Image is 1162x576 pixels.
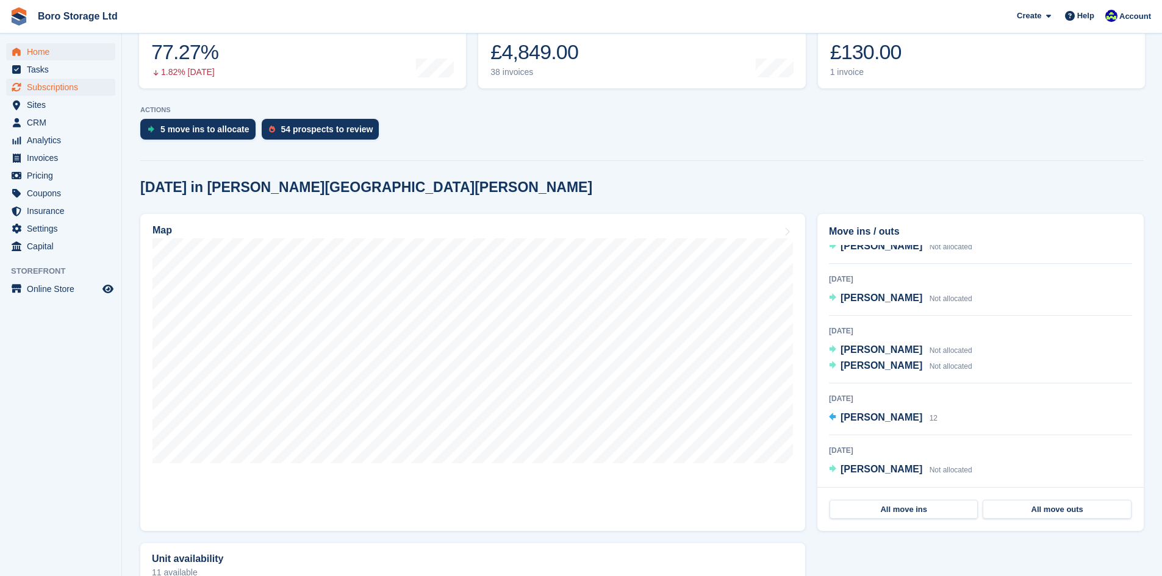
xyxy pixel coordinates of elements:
[262,119,386,146] a: 54 prospects to review
[829,343,972,358] a: [PERSON_NAME] Not allocated
[139,11,466,88] a: Occupancy 77.27% 1.82% [DATE]
[151,67,218,77] div: 1.82% [DATE]
[6,132,115,149] a: menu
[841,344,922,355] span: [PERSON_NAME]
[841,360,922,371] span: [PERSON_NAME]
[829,445,1132,456] div: [DATE]
[829,393,1132,404] div: [DATE]
[152,225,172,236] h2: Map
[6,114,115,131] a: menu
[6,280,115,297] a: menu
[829,358,972,374] a: [PERSON_NAME] Not allocated
[930,466,972,474] span: Not allocated
[6,79,115,96] a: menu
[6,167,115,184] a: menu
[27,149,100,166] span: Invoices
[478,11,805,88] a: Month-to-date sales £4,849.00 38 invoices
[101,282,115,296] a: Preview store
[829,410,938,426] a: [PERSON_NAME] 12
[1119,10,1151,23] span: Account
[27,202,100,219] span: Insurance
[6,220,115,237] a: menu
[930,243,972,251] span: Not allocated
[27,167,100,184] span: Pricing
[490,67,581,77] div: 38 invoices
[27,238,100,255] span: Capital
[27,114,100,131] span: CRM
[841,464,922,474] span: [PERSON_NAME]
[818,11,1145,88] a: Awaiting payment £130.00 1 invoice
[841,241,922,251] span: [PERSON_NAME]
[930,346,972,355] span: Not allocated
[160,124,249,134] div: 5 move ins to allocate
[152,553,223,564] h2: Unit availability
[6,238,115,255] a: menu
[6,96,115,113] a: menu
[27,43,100,60] span: Home
[27,61,100,78] span: Tasks
[140,214,805,531] a: Map
[148,126,154,133] img: move_ins_to_allocate_icon-fdf77a2bb77ea45bf5b3d319d69a93e2d87916cf1d5bf7949dd705db3b84f3ca.svg
[140,179,592,196] h2: [DATE] in [PERSON_NAME][GEOGRAPHIC_DATA][PERSON_NAME]
[490,40,581,65] div: £4,849.00
[27,96,100,113] span: Sites
[830,500,978,519] a: All move ins
[10,7,28,26] img: stora-icon-8386f47178a22dfd0bd8f6a31ec36ba5ce8667c1dd55bd0f319d3a0aa187defe.svg
[27,280,100,297] span: Online Store
[11,265,121,277] span: Storefront
[6,185,115,202] a: menu
[829,239,972,255] a: [PERSON_NAME] Not allocated
[930,414,938,422] span: 12
[6,202,115,219] a: menu
[33,6,123,26] a: Boro Storage Ltd
[829,291,972,307] a: [PERSON_NAME] Not allocated
[829,462,972,478] a: [PERSON_NAME] Not allocated
[27,132,100,149] span: Analytics
[1077,10,1094,22] span: Help
[27,220,100,237] span: Settings
[830,67,914,77] div: 1 invoice
[830,40,914,65] div: £130.00
[269,126,275,133] img: prospect-51fa495bee0391a8d652442698ab0144808aea92771e9ea1ae160a38d050c398.svg
[841,293,922,303] span: [PERSON_NAME]
[841,412,922,422] span: [PERSON_NAME]
[930,362,972,371] span: Not allocated
[6,43,115,60] a: menu
[140,119,262,146] a: 5 move ins to allocate
[6,149,115,166] a: menu
[151,40,218,65] div: 77.27%
[829,274,1132,285] div: [DATE]
[983,500,1131,519] a: All move outs
[829,325,1132,336] div: [DATE]
[829,224,1132,239] h2: Move ins / outs
[1017,10,1041,22] span: Create
[6,61,115,78] a: menu
[140,106,1144,114] p: ACTIONS
[27,79,100,96] span: Subscriptions
[930,294,972,303] span: Not allocated
[1105,10,1117,22] img: Tobie Hillier
[281,124,373,134] div: 54 prospects to review
[27,185,100,202] span: Coupons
